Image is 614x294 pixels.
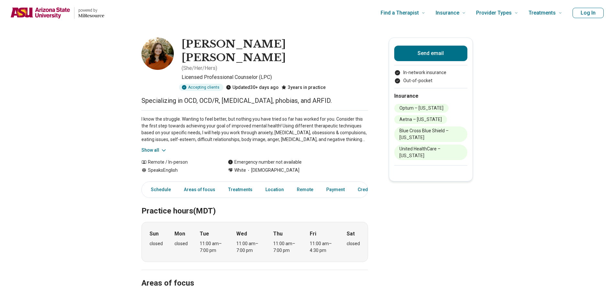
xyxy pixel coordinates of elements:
div: Remote / In-person [141,159,215,166]
p: I know the struggle. Wanting to feel better, but nothing you have tried so far has worked for you... [141,116,368,143]
strong: Wed [236,230,247,238]
a: Remote [293,183,317,196]
div: 11:00 am – 7:00 pm [200,240,225,254]
div: 3 years in practice [281,84,326,91]
li: Optum – [US_STATE] [394,104,449,113]
div: Updated 30+ days ago [226,84,279,91]
div: closed [150,240,163,247]
strong: Sun [150,230,159,238]
button: Log In [573,8,604,18]
strong: Fri [310,230,316,238]
div: 11:00 am – 7:00 pm [273,240,298,254]
a: Home page [10,3,104,23]
button: Show all [141,147,167,154]
a: Credentials [354,183,386,196]
a: Location [262,183,288,196]
ul: Payment options [394,69,467,84]
span: White [234,167,246,174]
a: Payment [322,183,349,196]
h2: Areas of focus [141,262,368,289]
li: Aetna – [US_STATE] [394,115,447,124]
span: Insurance [436,8,459,17]
div: Accepting clients [179,84,223,91]
button: Send email [394,46,467,61]
li: Blue Cross Blue Shield – [US_STATE] [394,126,467,142]
span: Treatments [529,8,556,17]
h2: Insurance [394,92,467,100]
h1: [PERSON_NAME] [PERSON_NAME] [182,38,368,64]
strong: Sat [347,230,355,238]
div: When does the program meet? [141,222,368,262]
strong: Thu [273,230,283,238]
div: 11:00 am – 4:30 pm [310,240,335,254]
li: United HealthCare – [US_STATE] [394,145,467,160]
p: Licensed Professional Counselor (LPC) [182,73,368,81]
h2: Practice hours (MDT) [141,190,368,217]
div: Speaks English [141,167,215,174]
div: Emergency number not available [228,159,302,166]
div: closed [174,240,188,247]
div: 11:00 am – 7:00 pm [236,240,261,254]
span: Find a Therapist [381,8,419,17]
p: powered by [78,8,104,13]
span: Provider Types [476,8,512,17]
img: McCall Campbell, Licensed Professional Counselor (LPC) [141,38,174,70]
li: In-network insurance [394,69,467,76]
span: [DEMOGRAPHIC_DATA] [246,167,299,174]
a: Areas of focus [180,183,219,196]
a: Treatments [224,183,256,196]
strong: Mon [174,230,185,238]
li: Out-of-pocket [394,77,467,84]
a: Schedule [143,183,175,196]
strong: Tue [200,230,209,238]
p: ( She/Her/Hers ) [182,64,217,72]
p: Specializing in OCD, OCD/R, [MEDICAL_DATA], phobias, and ARFID. [141,96,368,105]
div: closed [347,240,360,247]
